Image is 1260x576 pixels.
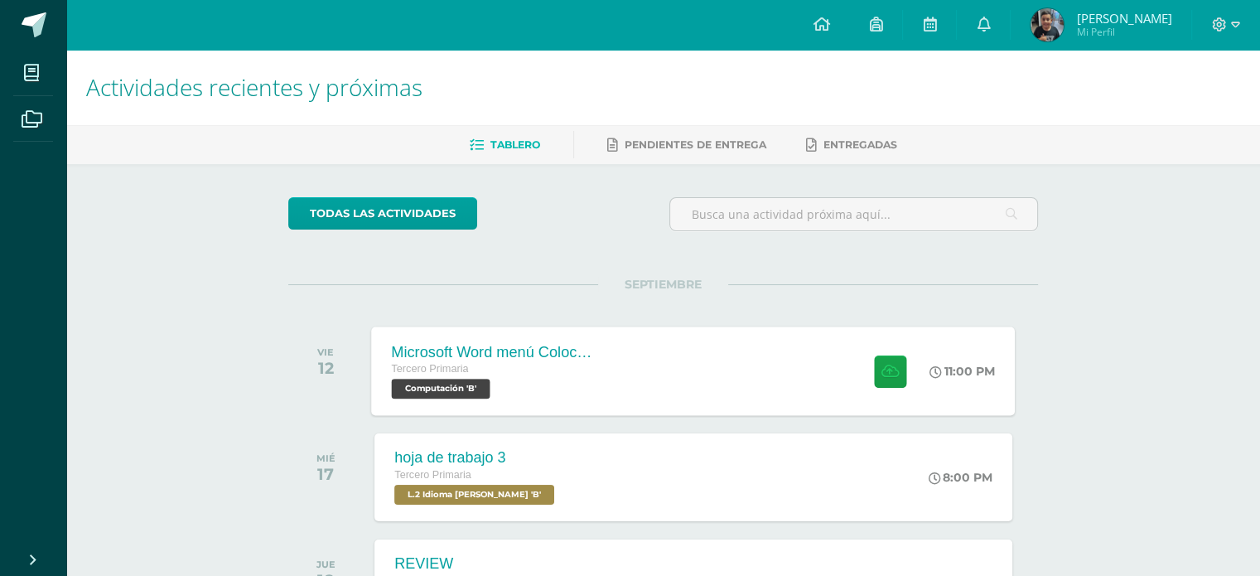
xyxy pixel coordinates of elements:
[929,470,992,485] div: 8:00 PM
[316,559,336,570] div: JUE
[394,555,510,573] div: REVIEW
[392,343,592,361] div: Microsoft Word menú Colocación de márgenes
[1076,10,1171,27] span: [PERSON_NAME]
[1031,8,1064,41] img: 5b6b9bd3f4219a6f7460558fe3a56cc1.png
[625,138,766,151] span: Pendientes de entrega
[930,364,996,379] div: 11:00 PM
[317,358,334,378] div: 12
[1076,25,1171,39] span: Mi Perfil
[316,464,336,484] div: 17
[317,346,334,358] div: VIE
[470,132,540,158] a: Tablero
[806,132,897,158] a: Entregadas
[394,449,558,467] div: hoja de trabajo 3
[288,197,477,230] a: todas las Actividades
[394,485,554,505] span: L.2 Idioma Maya Kaqchikel 'B'
[316,453,336,464] div: MIÉ
[394,469,471,481] span: Tercero Primaria
[490,138,540,151] span: Tablero
[392,363,469,375] span: Tercero Primaria
[607,132,766,158] a: Pendientes de entrega
[392,379,490,399] span: Computación 'B'
[598,277,728,292] span: SEPTIEMBRE
[86,71,422,103] span: Actividades recientes y próximas
[670,198,1037,230] input: Busca una actividad próxima aquí...
[823,138,897,151] span: Entregadas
